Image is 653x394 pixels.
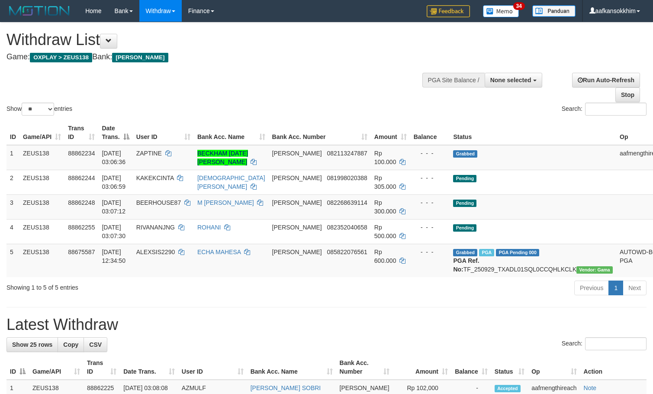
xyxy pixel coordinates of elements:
[68,249,95,255] span: 88675587
[562,337,647,350] label: Search:
[453,224,476,232] span: Pending
[608,281,623,295] a: 1
[513,2,525,10] span: 34
[451,355,491,380] th: Balance: activate to sort column ascending
[485,73,542,87] button: None selected
[22,103,54,116] select: Showentries
[479,249,494,256] span: Marked by aafpengsreynich
[58,337,84,352] a: Copy
[68,174,95,181] span: 88862244
[490,77,531,84] span: None selected
[585,337,647,350] input: Search:
[371,120,410,145] th: Amount: activate to sort column ascending
[272,199,322,206] span: [PERSON_NAME]
[572,73,640,87] a: Run Auto-Refresh
[374,150,396,165] span: Rp 100.000
[120,355,178,380] th: Date Trans.: activate to sort column ascending
[496,249,539,256] span: PGA Pending
[194,120,269,145] th: Bank Acc. Name: activate to sort column ascending
[410,120,450,145] th: Balance
[6,316,647,333] h1: Latest Withdraw
[102,249,125,264] span: [DATE] 12:34:50
[84,337,107,352] a: CSV
[63,341,78,348] span: Copy
[98,120,132,145] th: Date Trans.: activate to sort column descending
[6,145,19,170] td: 1
[427,5,470,17] img: Feedback.jpg
[327,224,367,231] span: Copy 082352040658 to clipboard
[393,355,451,380] th: Amount: activate to sort column ascending
[68,199,95,206] span: 88862248
[374,199,396,215] span: Rp 300.000
[136,249,175,255] span: ALEXSIS2290
[272,224,322,231] span: [PERSON_NAME]
[112,53,168,62] span: [PERSON_NAME]
[623,281,647,295] a: Next
[580,355,647,380] th: Action
[136,174,174,181] span: KAKEKCINTA
[6,120,19,145] th: ID
[453,175,476,182] span: Pending
[178,355,247,380] th: User ID: activate to sort column ascending
[136,224,175,231] span: RIVANANJNG
[450,120,616,145] th: Status
[327,249,367,255] span: Copy 085822076561 to clipboard
[272,150,322,157] span: [PERSON_NAME]
[414,198,447,207] div: - - -
[29,355,84,380] th: Game/API: activate to sort column ascending
[374,174,396,190] span: Rp 305.000
[133,120,194,145] th: User ID: activate to sort column ascending
[414,149,447,158] div: - - -
[89,341,102,348] span: CSV
[19,194,64,219] td: ZEUS138
[68,224,95,231] span: 88862255
[6,244,19,277] td: 5
[6,355,29,380] th: ID: activate to sort column descending
[336,355,393,380] th: Bank Acc. Number: activate to sort column ascending
[495,385,521,392] span: Accepted
[340,384,389,391] span: [PERSON_NAME]
[6,194,19,219] td: 3
[102,199,125,215] span: [DATE] 03:07:12
[136,199,181,206] span: BEERHOUSE87
[64,120,98,145] th: Trans ID: activate to sort column ascending
[197,199,254,206] a: M [PERSON_NAME]
[483,5,519,17] img: Button%20Memo.svg
[272,174,322,181] span: [PERSON_NAME]
[574,281,609,295] a: Previous
[450,244,616,277] td: TF_250929_TXADL01SQL0CCQHLKCLK
[453,249,477,256] span: Grabbed
[562,103,647,116] label: Search:
[414,223,447,232] div: - - -
[251,384,321,391] a: [PERSON_NAME] SOBRI
[6,31,427,48] h1: Withdraw List
[453,200,476,207] span: Pending
[615,87,640,102] a: Stop
[491,355,528,380] th: Status: activate to sort column ascending
[532,5,576,17] img: panduan.png
[6,170,19,194] td: 2
[19,120,64,145] th: Game/API: activate to sort column ascending
[136,150,162,157] span: ZAPTINE
[374,224,396,239] span: Rp 500.000
[374,249,396,264] span: Rp 600.000
[414,174,447,182] div: - - -
[197,224,221,231] a: ROHANI
[247,355,336,380] th: Bank Acc. Name: activate to sort column ascending
[6,103,72,116] label: Show entries
[453,257,479,273] b: PGA Ref. No:
[422,73,485,87] div: PGA Site Balance /
[6,4,72,17] img: MOTION_logo.png
[102,174,125,190] span: [DATE] 03:06:59
[19,219,64,244] td: ZEUS138
[12,341,52,348] span: Show 25 rows
[414,248,447,256] div: - - -
[19,170,64,194] td: ZEUS138
[327,150,367,157] span: Copy 082113247887 to clipboard
[197,249,241,255] a: ECHA MAHESA
[197,150,248,165] a: BECKHAM [DATE][PERSON_NAME]
[327,199,367,206] span: Copy 082268639114 to clipboard
[585,103,647,116] input: Search:
[19,145,64,170] td: ZEUS138
[453,150,477,158] span: Grabbed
